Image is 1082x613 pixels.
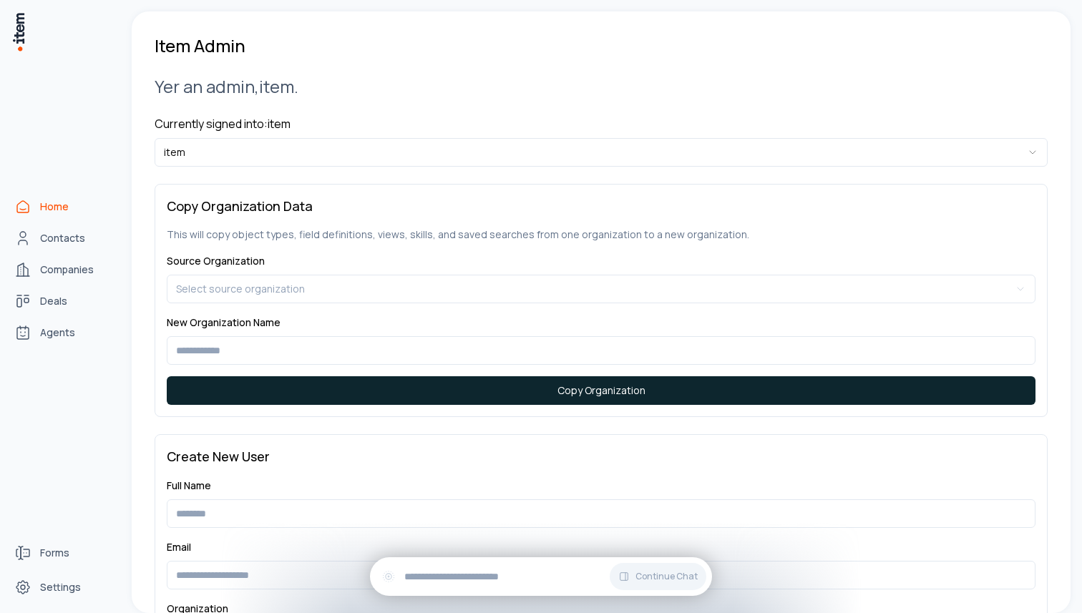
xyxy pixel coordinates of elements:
[370,557,712,596] div: Continue Chat
[11,11,26,52] img: Item Brain Logo
[167,376,1035,405] button: Copy Organization
[40,325,75,340] span: Agents
[167,479,211,492] label: Full Name
[9,192,117,221] a: Home
[155,74,1048,98] h2: Yer an admin, item .
[40,200,69,214] span: Home
[40,580,81,594] span: Settings
[40,231,85,245] span: Contacts
[635,571,698,582] span: Continue Chat
[167,254,265,268] label: Source Organization
[167,196,1035,216] h3: Copy Organization Data
[9,224,117,252] a: Contacts
[167,540,191,554] label: Email
[40,546,69,560] span: Forms
[9,255,117,284] a: Companies
[167,446,1035,466] h3: Create New User
[40,294,67,308] span: Deals
[167,227,1035,242] p: This will copy object types, field definitions, views, skills, and saved searches from one organi...
[167,315,281,329] label: New Organization Name
[9,539,117,567] a: Forms
[155,115,1048,132] h4: Currently signed into: item
[9,287,117,315] a: deals
[9,318,117,347] a: Agents
[9,573,117,602] a: Settings
[40,263,94,277] span: Companies
[610,563,706,590] button: Continue Chat
[155,34,245,57] h1: Item Admin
